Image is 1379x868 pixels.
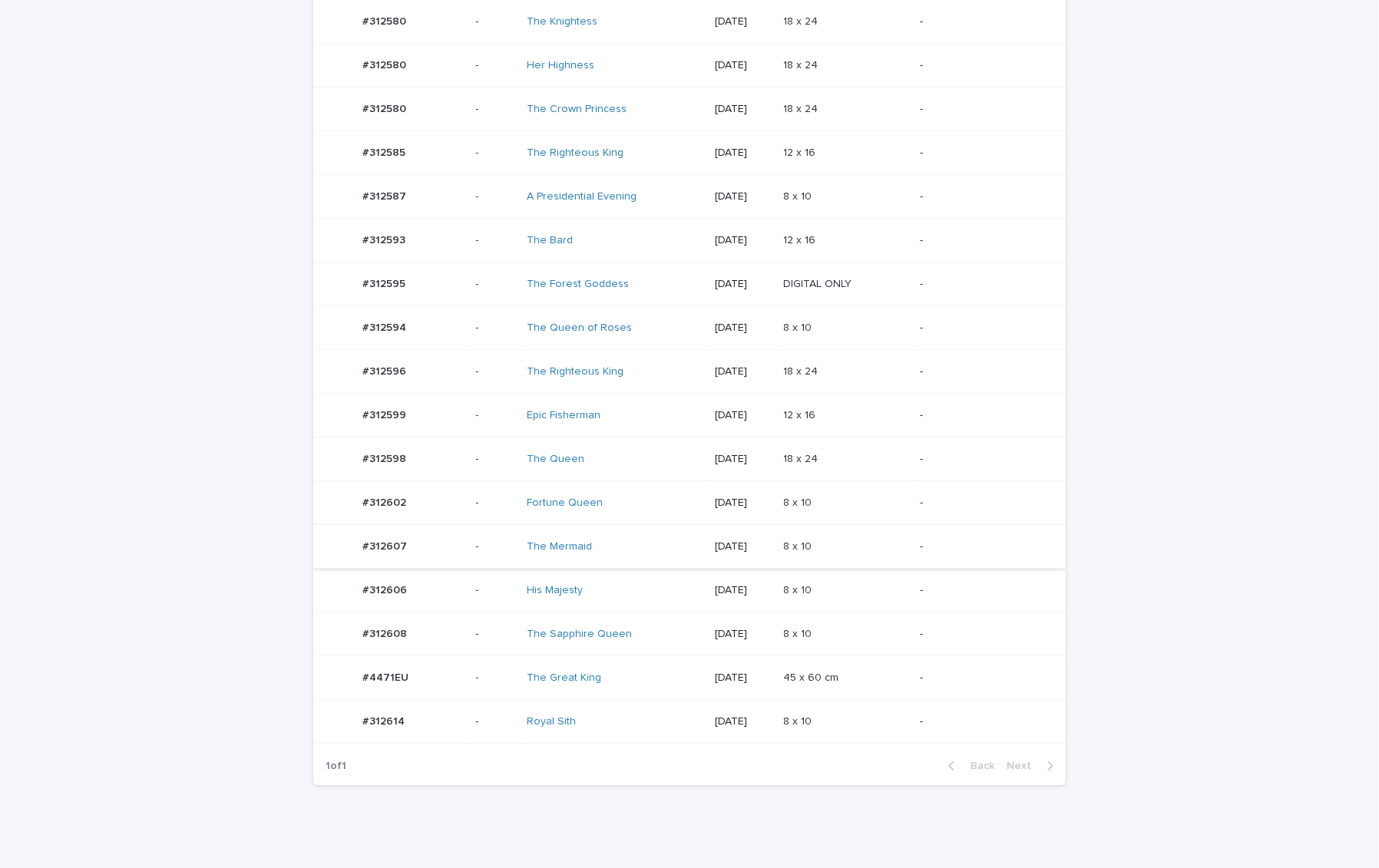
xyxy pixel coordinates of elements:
a: The Crown Princess [527,103,627,116]
a: The Queen [527,453,584,466]
p: - [476,365,514,378]
a: Epic Fisherman [527,409,600,422]
a: The Forest Goddess [527,278,629,291]
p: 45 x 60 cm [783,668,842,685]
span: Next [1007,761,1040,771]
p: #312606 [362,581,410,597]
a: The Righteous King [527,365,623,378]
p: 8 x 10 [783,187,815,203]
p: [DATE] [715,147,771,160]
p: 18 x 24 [783,56,821,72]
p: [DATE] [715,628,771,641]
p: - [476,190,514,203]
a: The Queen of Roses [527,322,632,335]
p: [DATE] [715,584,771,597]
p: - [920,453,1041,466]
button: Back [936,759,1000,773]
p: #312587 [362,187,409,203]
p: [DATE] [715,715,771,728]
p: [DATE] [715,15,771,28]
p: - [920,147,1041,160]
p: 12 x 16 [783,231,818,247]
tr: #312607#312607 -The Mermaid [DATE]8 x 108 x 10 - [313,525,1066,569]
p: 18 x 24 [783,100,821,116]
p: - [920,59,1041,72]
p: 8 x 10 [783,712,815,728]
a: The Great King [527,672,601,685]
p: #312594 [362,318,409,335]
p: #312595 [362,275,408,291]
p: - [476,234,514,247]
p: [DATE] [715,497,771,510]
p: [DATE] [715,540,771,553]
a: The Bard [527,234,573,247]
tr: #312602#312602 -Fortune Queen [DATE]8 x 108 x 10 - [313,481,1066,525]
p: - [920,15,1041,28]
tr: #312585#312585 -The Righteous King [DATE]12 x 1612 x 16 - [313,131,1066,175]
p: [DATE] [715,190,771,203]
p: - [476,715,514,728]
tr: #312599#312599 -Epic Fisherman [DATE]12 x 1612 x 16 - [313,394,1066,437]
p: - [476,453,514,466]
p: #312614 [362,712,408,728]
p: [DATE] [715,672,771,685]
a: Her Highness [527,59,594,72]
p: [DATE] [715,365,771,378]
p: 12 x 16 [783,406,818,422]
p: [DATE] [715,278,771,291]
tr: #312587#312587 -A Presidential Evening [DATE]8 x 108 x 10 - [313,175,1066,219]
p: - [920,278,1041,291]
p: 12 x 16 [783,144,818,160]
p: 8 x 10 [783,537,815,553]
p: - [476,540,514,553]
p: - [476,409,514,422]
p: - [476,322,514,335]
p: - [920,103,1041,116]
p: - [476,497,514,510]
a: Fortune Queen [527,497,603,510]
p: 8 x 10 [783,318,815,335]
p: #312608 [362,625,410,641]
tr: #312593#312593 -The Bard [DATE]12 x 1612 x 16 - [313,219,1066,262]
p: - [476,103,514,116]
a: The Sapphire Queen [527,628,632,641]
tr: #312595#312595 -The Forest Goddess [DATE]DIGITAL ONLYDIGITAL ONLY - [313,262,1066,306]
a: The Mermaid [527,540,592,553]
p: - [920,322,1041,335]
p: #312580 [362,100,409,116]
p: #312607 [362,537,410,553]
a: A Presidential Evening [527,190,637,203]
tr: #312580#312580 -The Crown Princess [DATE]18 x 2418 x 24 - [313,87,1066,131]
p: DIGITAL ONLY [783,275,855,291]
p: - [920,409,1041,422]
span: Back [961,761,994,771]
p: - [920,672,1041,685]
p: [DATE] [715,409,771,422]
p: - [476,584,514,597]
tr: #312608#312608 -The Sapphire Queen [DATE]8 x 108 x 10 - [313,612,1066,656]
p: 8 x 10 [783,625,815,641]
p: - [920,365,1041,378]
p: [DATE] [715,59,771,72]
tr: #4471EU#4471EU -The Great King [DATE]45 x 60 cm45 x 60 cm - [313,656,1066,700]
p: #312599 [362,406,409,422]
p: 18 x 24 [783,12,821,28]
p: - [920,497,1041,510]
a: The Knightess [527,15,597,28]
p: #312602 [362,493,409,510]
p: #4471EU [362,668,412,685]
p: [DATE] [715,234,771,247]
p: - [920,715,1041,728]
p: - [476,15,514,28]
p: 18 x 24 [783,362,821,378]
tr: #312594#312594 -The Queen of Roses [DATE]8 x 108 x 10 - [313,306,1066,350]
tr: #312596#312596 -The Righteous King [DATE]18 x 2418 x 24 - [313,350,1066,394]
p: 8 x 10 [783,581,815,597]
p: #312598 [362,450,409,466]
p: - [476,147,514,160]
p: - [476,278,514,291]
a: His Majesty [527,584,583,597]
p: - [920,584,1041,597]
button: Next [1000,759,1066,773]
p: #312580 [362,12,409,28]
